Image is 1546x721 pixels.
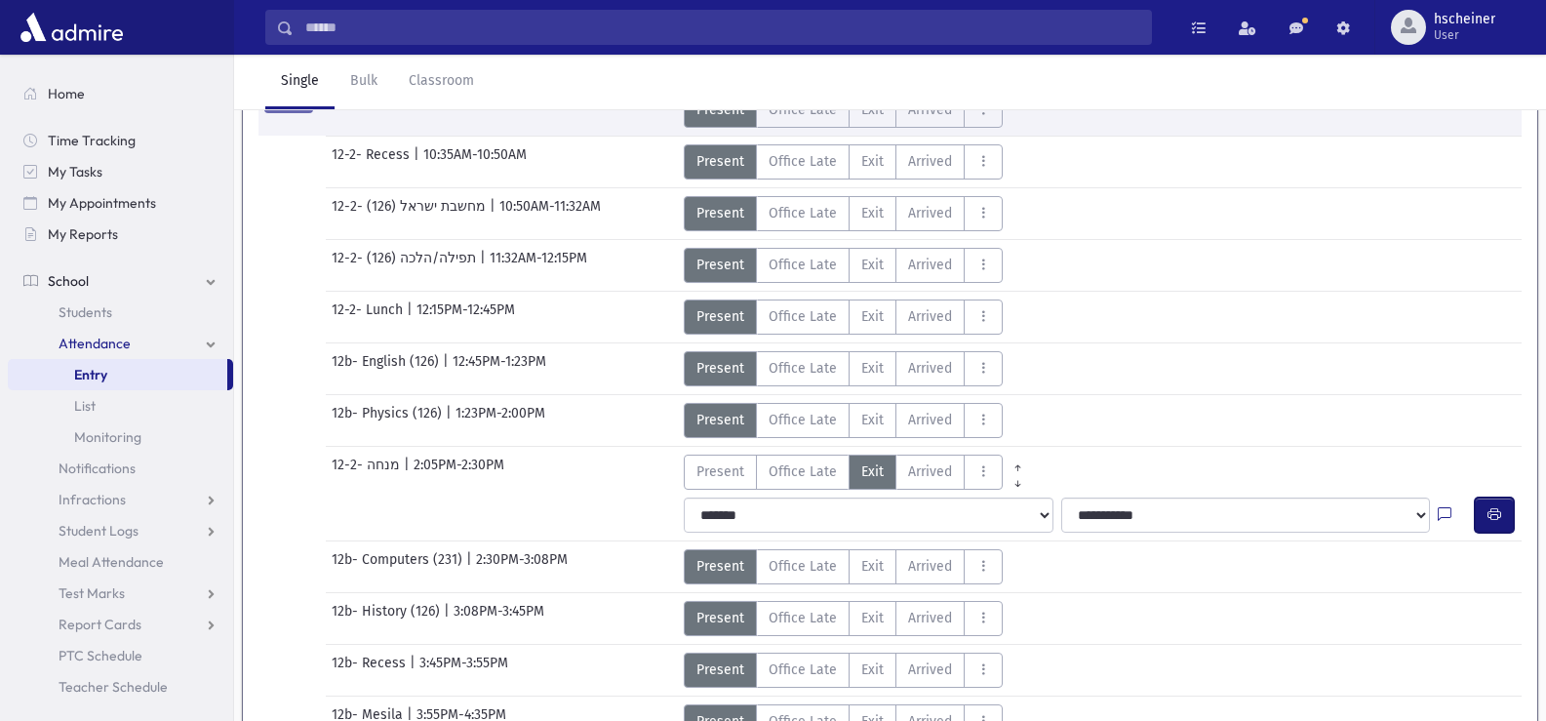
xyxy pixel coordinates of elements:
span: Students [59,303,112,321]
span: Arrived [908,608,952,628]
span: Notifications [59,460,136,477]
a: All Prior [1003,455,1033,470]
span: Office Late [769,255,837,275]
span: Exit [861,461,884,482]
span: Student Logs [59,522,139,540]
span: | [443,351,453,386]
a: My Reports [8,219,233,250]
span: Office Late [769,358,837,379]
span: Exit [861,410,884,430]
span: 12b- Computers (231) [332,549,466,584]
span: | [480,248,490,283]
div: AttTypes [684,403,1003,438]
span: Present [696,461,744,482]
span: 2:05PM-2:30PM [414,455,504,490]
a: Time Tracking [8,125,233,156]
a: Student Logs [8,515,233,546]
span: School [48,272,89,290]
span: 12:45PM-1:23PM [453,351,546,386]
span: Present [696,660,744,680]
a: Teacher Schedule [8,671,233,702]
span: Exit [861,358,884,379]
span: | [414,144,423,180]
a: Students [8,297,233,328]
a: My Appointments [8,187,233,219]
span: | [466,549,476,584]
span: Office Late [769,410,837,430]
span: Monitoring [74,428,141,446]
span: 12-2- Recess [332,144,414,180]
span: Present [696,255,744,275]
a: List [8,390,233,421]
span: Present [696,556,744,577]
span: Time Tracking [48,132,136,149]
span: My Tasks [48,163,102,180]
a: Attendance [8,328,233,359]
a: My Tasks [8,156,233,187]
span: 10:50AM-11:32AM [499,196,601,231]
span: Arrived [908,461,952,482]
div: AttTypes [684,549,1003,584]
span: Attendance [59,335,131,352]
div: AttTypes [684,653,1003,688]
span: 3:08PM-3:45PM [454,601,544,636]
a: School [8,265,233,297]
span: 12b- History (126) [332,601,444,636]
span: 3:45PM-3:55PM [419,653,508,688]
a: Single [265,55,335,109]
span: | [446,403,456,438]
span: 12b- Physics (126) [332,403,446,438]
span: Exit [861,660,884,680]
span: Arrived [908,660,952,680]
span: Meal Attendance [59,553,164,571]
span: 11:32AM-12:15PM [490,248,587,283]
input: Search [294,10,1151,45]
span: User [1434,27,1495,43]
span: Arrived [908,151,952,172]
span: Exit [861,556,884,577]
span: 12-2- מנחה [332,455,404,490]
span: Office Late [769,306,837,327]
span: Report Cards [59,616,141,633]
span: Office Late [769,203,837,223]
span: 2:30PM-3:08PM [476,549,568,584]
span: Office Late [769,660,837,680]
a: Meal Attendance [8,546,233,578]
div: AttTypes [684,455,1033,490]
span: Exit [861,203,884,223]
div: AttTypes [684,300,1003,335]
a: All Later [1003,470,1033,486]
span: Office Late [769,461,837,482]
span: | [490,196,499,231]
span: Present [696,151,744,172]
span: | [410,653,419,688]
span: Test Marks [59,584,125,602]
span: Office Late [769,556,837,577]
span: | [444,601,454,636]
div: AttTypes [684,196,1003,231]
span: Exit [861,255,884,275]
span: Present [696,410,744,430]
span: 12-2- מחשבת ישראל (126) [332,196,490,231]
span: Exit [861,608,884,628]
a: Report Cards [8,609,233,640]
a: Infractions [8,484,233,515]
span: Present [696,608,744,628]
span: 12:15PM-12:45PM [416,300,515,335]
a: PTC Schedule [8,640,233,671]
div: AttTypes [684,248,1003,283]
span: 12b- English (126) [332,351,443,386]
span: Present [696,203,744,223]
span: Arrived [908,556,952,577]
span: My Appointments [48,194,156,212]
span: | [407,300,416,335]
span: 12-2- Lunch [332,300,407,335]
span: 12b- Recess [332,653,410,688]
span: Home [48,85,85,102]
span: List [74,397,96,415]
span: Present [696,358,744,379]
span: Exit [861,306,884,327]
span: hscheiner [1434,12,1495,27]
div: AttTypes [684,601,1003,636]
span: Present [696,306,744,327]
